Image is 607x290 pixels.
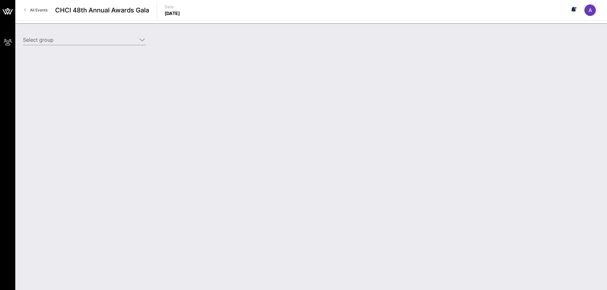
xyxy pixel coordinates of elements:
span: CHCI 48th Annual Awards Gala [55,5,149,15]
span: All Events [30,8,47,12]
p: Date [165,4,180,10]
span: A [589,7,592,13]
a: All Events [20,5,51,15]
div: A [584,4,596,16]
p: [DATE] [165,10,180,17]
